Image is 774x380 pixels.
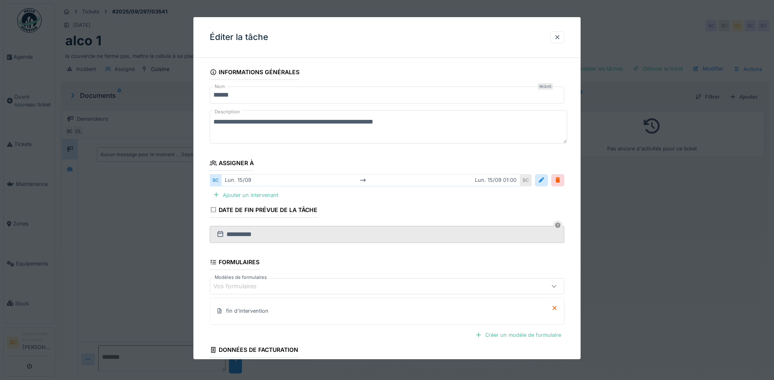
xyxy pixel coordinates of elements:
h3: Éditer la tâche [210,32,268,42]
div: BC [210,174,221,186]
div: BC [520,174,532,186]
label: Modèles de formulaires [213,274,268,281]
div: Assigner à [210,157,254,171]
div: fin d'intervention [226,307,268,315]
div: Ajouter un intervenant [210,190,282,201]
div: lun. 15/09 lun. 15/09 01:00 [221,174,520,186]
div: Données de facturation [210,344,298,358]
div: Requis [538,83,553,90]
label: Nom [213,83,226,90]
label: Description [213,107,242,117]
div: Date de fin prévue de la tâche [210,204,317,218]
div: Informations générales [210,66,299,80]
div: Créer un modèle de formulaire [472,329,564,340]
div: Vos formulaires [213,282,268,291]
div: Formulaires [210,256,259,270]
